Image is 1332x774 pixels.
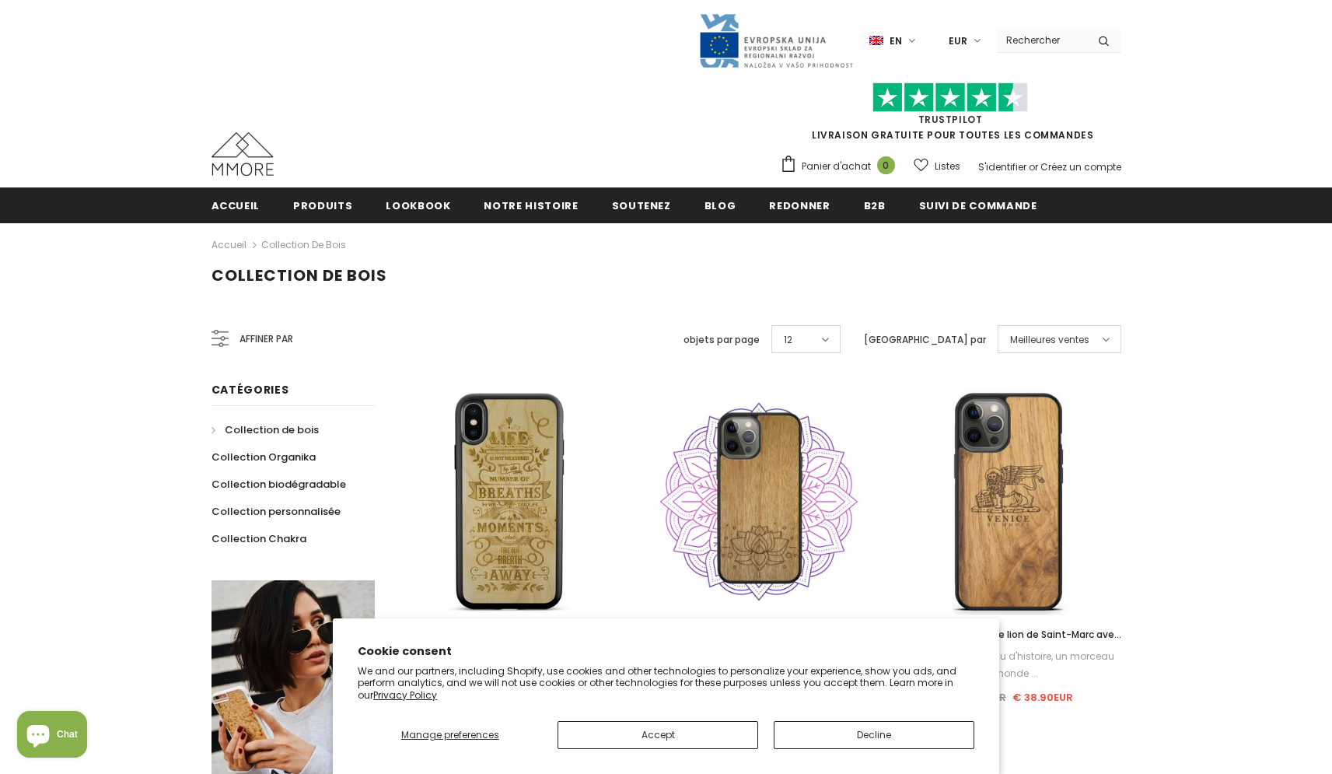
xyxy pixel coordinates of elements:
[386,198,450,213] span: Lookbook
[261,238,346,251] a: Collection de bois
[1012,690,1073,705] span: € 38.90EUR
[558,721,758,749] button: Accept
[212,187,260,222] a: Accueil
[864,187,886,222] a: B2B
[212,450,316,464] span: Collection Organika
[704,187,736,222] a: Blog
[484,187,578,222] a: Notre histoire
[698,33,854,47] a: Javni Razpis
[612,198,671,213] span: soutenez
[780,155,903,178] a: Panier d'achat 0
[225,422,319,437] span: Collection de bois
[212,382,289,398] span: Catégories
[774,721,974,749] button: Decline
[1040,160,1121,173] a: Créez un compte
[212,471,346,498] a: Collection biodégradable
[358,665,974,702] p: We and our partners, including Shopify, use cookies and other technologies to personalize your ex...
[212,498,341,525] a: Collection personnalisée
[864,198,886,213] span: B2B
[780,89,1121,142] span: LIVRAISON GRATUITE POUR TOUTES LES COMMANDES
[784,332,792,348] span: 12
[877,156,895,174] span: 0
[864,332,986,348] label: [GEOGRAPHIC_DATA] par
[869,34,883,47] img: i-lang-1.png
[978,160,1026,173] a: S'identifier
[683,332,760,348] label: objets par page
[212,477,346,492] span: Collection biodégradable
[914,152,960,180] a: Listes
[997,29,1086,51] input: Search Site
[358,643,974,660] h2: Cookie consent
[293,198,352,213] span: Produits
[293,187,352,222] a: Produits
[358,721,542,749] button: Manage preferences
[212,416,319,443] a: Collection de bois
[212,504,341,519] span: Collection personnalisée
[769,187,830,222] a: Redonner
[212,198,260,213] span: Accueil
[212,264,387,286] span: Collection de bois
[698,12,854,69] img: Javni Razpis
[1029,160,1038,173] span: or
[212,132,274,176] img: Cas MMORE
[239,331,293,348] span: Affiner par
[484,198,578,213] span: Notre histoire
[12,711,92,762] inbox-online-store-chat: Shopify online store chat
[1010,332,1089,348] span: Meilleures ventes
[919,187,1037,222] a: Suivi de commande
[212,531,306,546] span: Collection Chakra
[918,113,983,126] a: TrustPilot
[212,525,306,552] a: Collection Chakra
[872,82,1028,113] img: Faites confiance aux étoiles pilotes
[895,648,1120,682] div: Posséder un morceau d'histoire, un morceau du monde ...
[401,728,499,741] span: Manage preferences
[373,688,437,702] a: Privacy Policy
[212,443,316,471] a: Collection Organika
[895,626,1120,643] a: L'affaire de Venise - Le lion de Saint-Marc avec le lettrage
[612,187,671,222] a: soutenez
[802,159,871,174] span: Panier d'achat
[919,198,1037,213] span: Suivi de commande
[704,198,736,213] span: Blog
[386,187,450,222] a: Lookbook
[212,236,246,254] a: Accueil
[769,198,830,213] span: Redonner
[935,159,960,174] span: Listes
[949,33,967,49] span: EUR
[897,628,1121,658] span: L'affaire de Venise - Le lion de Saint-Marc avec le lettrage
[890,33,902,49] span: en
[943,690,1006,705] span: € 44.90EUR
